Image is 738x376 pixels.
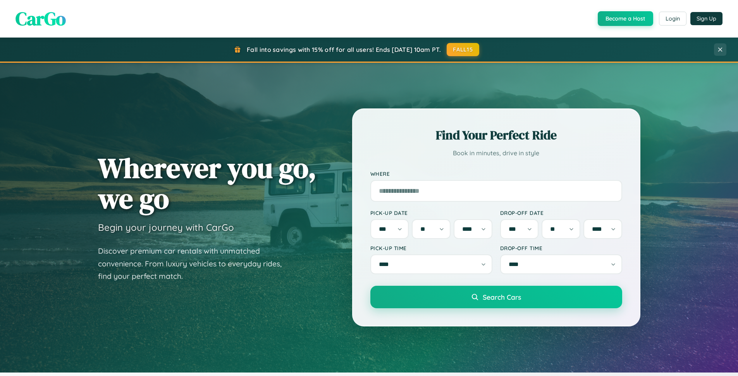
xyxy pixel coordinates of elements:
[690,12,723,25] button: Sign Up
[98,153,317,214] h1: Wherever you go, we go
[500,209,622,216] label: Drop-off Date
[598,11,653,26] button: Become a Host
[370,245,492,251] label: Pick-up Time
[447,43,479,56] button: FALL15
[500,245,622,251] label: Drop-off Time
[15,6,66,31] span: CarGo
[98,245,292,283] p: Discover premium car rentals with unmatched convenience. From luxury vehicles to everyday rides, ...
[370,286,622,308] button: Search Cars
[370,148,622,159] p: Book in minutes, drive in style
[370,170,622,177] label: Where
[370,127,622,144] h2: Find Your Perfect Ride
[659,12,686,26] button: Login
[483,293,521,301] span: Search Cars
[247,46,441,53] span: Fall into savings with 15% off for all users! Ends [DATE] 10am PT.
[98,221,234,233] h3: Begin your journey with CarGo
[370,209,492,216] label: Pick-up Date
